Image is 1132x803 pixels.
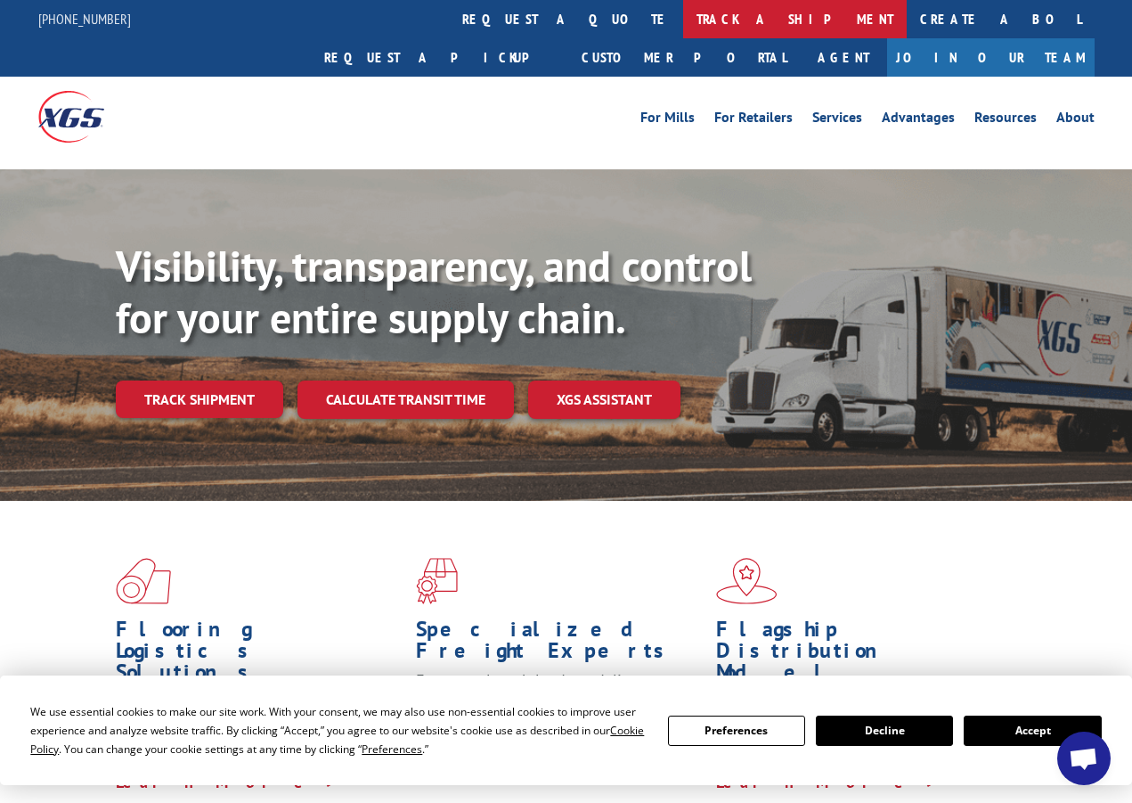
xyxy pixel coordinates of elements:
div: We use essential cookies to make our site work. With your consent, we may also use non-essential ... [30,702,646,758]
a: For Retailers [714,111,793,130]
a: XGS ASSISTANT [528,381,680,419]
h1: Flooring Logistics Solutions [116,619,403,692]
h1: Flagship Distribution Model [716,619,1003,692]
button: Preferences [668,716,805,746]
span: Preferences [362,742,422,757]
img: xgs-icon-flagship-distribution-model-red [716,558,778,604]
img: xgs-icon-total-supply-chain-intelligence-red [116,558,171,604]
a: Services [812,111,862,130]
a: [PHONE_NUMBER] [38,10,131,28]
a: Track shipment [116,381,283,418]
p: From overlength loads to delicate cargo, our experienced staff knows the best way to move your fr... [416,670,703,750]
b: Visibility, transparency, and control for your entire supply chain. [116,238,752,345]
h1: Specialized Freight Experts [416,619,703,670]
a: About [1056,111,1095,130]
a: Request a pickup [311,38,568,77]
a: Learn More > [116,772,338,792]
a: Resources [974,111,1037,130]
div: Open chat [1057,732,1111,785]
a: Customer Portal [568,38,800,77]
img: xgs-icon-focused-on-flooring-red [416,558,458,604]
button: Accept [964,716,1101,746]
a: Advantages [882,111,955,130]
button: Decline [816,716,953,746]
a: Agent [800,38,887,77]
a: Calculate transit time [297,381,514,419]
a: For Mills [640,111,695,130]
a: Learn More > [716,772,938,792]
a: Join Our Team [887,38,1095,77]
